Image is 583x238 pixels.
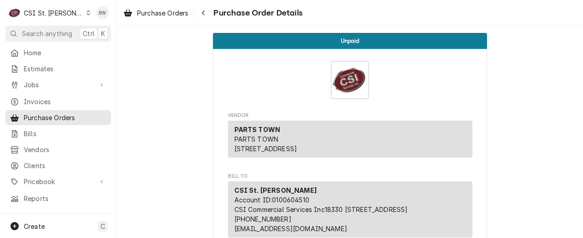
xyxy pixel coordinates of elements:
span: Vendors [24,145,106,154]
a: Purchase Orders [5,110,111,125]
span: Account ID: 0100604510 [234,196,309,204]
div: Vendor [228,121,472,161]
a: Reports [5,191,111,206]
a: [EMAIL_ADDRESS][DOMAIN_NAME] [234,225,347,233]
div: Status [213,33,487,49]
span: PARTS TOWN [STREET_ADDRESS] [234,135,297,153]
span: Invoices [24,97,106,106]
span: Reports [24,194,106,203]
span: Purchase Orders [24,113,106,122]
strong: PARTS TOWN [234,126,281,133]
a: Go to Help Center [5,212,111,227]
strong: CSI St. [PERSON_NAME] [234,186,317,194]
span: Unpaid [341,38,359,44]
div: CSI St. [PERSON_NAME] [24,8,83,18]
span: Purchase Orders [137,8,188,18]
div: Vendor [228,121,472,158]
a: Clients [5,158,111,173]
div: Brad Wicks's Avatar [96,6,109,19]
div: Purchase Order Vendor [228,112,472,162]
div: C [8,6,21,19]
span: Pricebook [24,177,93,186]
a: [PHONE_NUMBER] [234,215,291,223]
span: C [101,222,105,231]
span: Bills [24,129,106,138]
span: Purchase Order Details [211,7,302,19]
button: Search anythingCtrlK [5,26,111,42]
span: Bill To [228,173,472,180]
span: Home [24,48,106,58]
span: Ctrl [83,29,95,38]
a: Go to Jobs [5,77,111,92]
img: Logo [331,61,369,99]
span: K [101,29,105,38]
div: Bill To [228,181,472,238]
a: Invoices [5,94,111,109]
button: Navigate back [196,5,211,20]
span: CSI Commercial Services Inc18330 [STREET_ADDRESS] [234,206,408,213]
span: Clients [24,161,106,170]
a: Estimates [5,61,111,76]
a: Home [5,45,111,60]
span: Estimates [24,64,106,74]
span: Vendor [228,112,472,119]
a: Purchase Orders [120,5,192,21]
a: Go to Pricebook [5,174,111,189]
div: BW [96,6,109,19]
div: CSI St. Louis's Avatar [8,6,21,19]
a: Vendors [5,142,111,157]
span: Jobs [24,80,93,90]
span: Search anything [22,29,72,38]
a: Bills [5,126,111,141]
span: Create [24,222,45,230]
